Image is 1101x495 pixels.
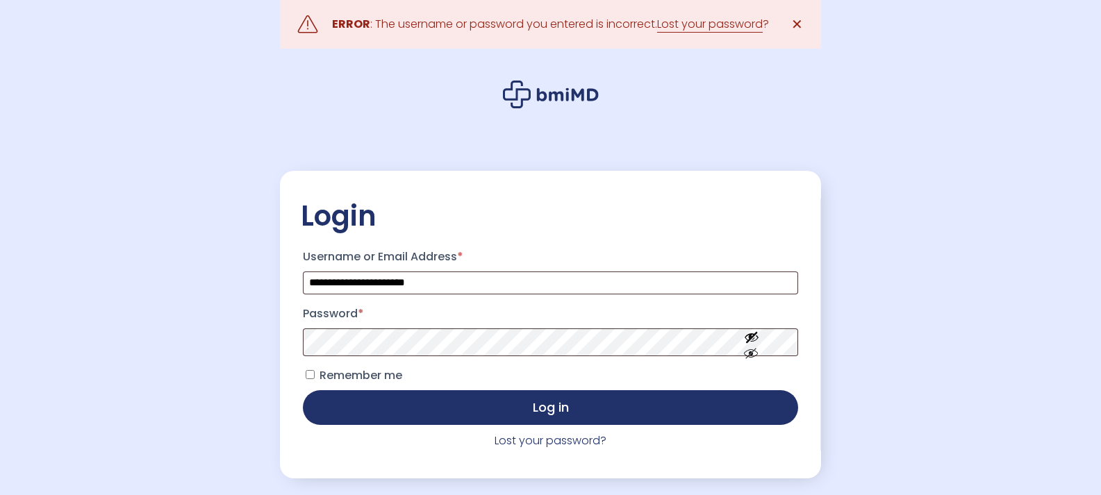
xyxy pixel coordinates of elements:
[320,367,402,383] span: Remember me
[783,10,811,38] a: ✕
[303,246,798,268] label: Username or Email Address
[791,15,803,34] span: ✕
[306,370,315,379] input: Remember me
[301,199,800,233] h2: Login
[303,303,798,325] label: Password
[303,390,798,425] button: Log in
[657,16,763,33] a: Lost your password
[713,318,790,366] button: Show password
[332,16,370,32] strong: ERROR
[495,433,606,448] a: Lost your password?
[332,15,769,34] div: : The username or password you entered is incorrect. ?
